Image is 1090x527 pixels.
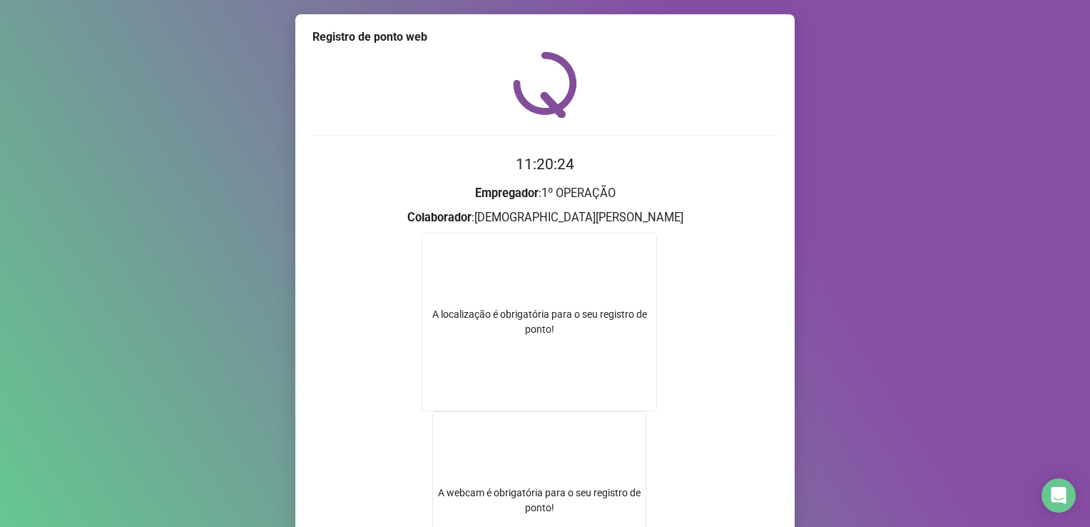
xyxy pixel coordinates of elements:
strong: Empregador [475,186,539,200]
div: A localização é obrigatória para o seu registro de ponto! [422,307,656,337]
h3: : [DEMOGRAPHIC_DATA][PERSON_NAME] [312,209,778,227]
strong: Colaborador [407,211,472,224]
div: Open Intercom Messenger [1041,478,1076,513]
time: 11:20:24 [516,156,574,173]
img: QRPoint [513,51,577,118]
h3: : 1º OPERAÇÃO [312,184,778,203]
div: Registro de ponto web [312,29,778,46]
